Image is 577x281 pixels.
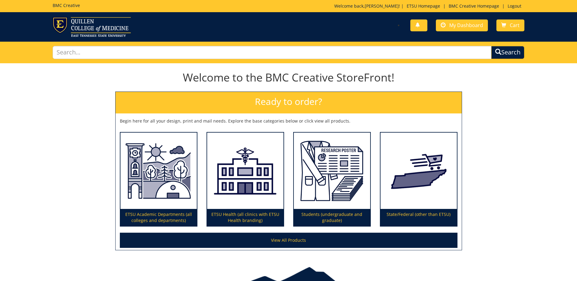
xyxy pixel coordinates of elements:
img: ETSU Academic Departments (all colleges and departments) [120,133,197,209]
p: Begin here for all your design, print and mail needs. Explore the base categories below or click ... [120,118,457,124]
img: State/Federal (other than ETSU) [381,133,457,209]
h2: Ready to order? [116,92,462,113]
img: ETSU logo [53,17,131,37]
p: Welcome back, ! | | | [334,3,524,9]
img: Students (undergraduate and graduate) [294,133,370,209]
input: Search... [53,46,492,59]
a: ETSU Academic Departments (all colleges and departments) [120,133,197,226]
p: ETSU Academic Departments (all colleges and departments) [120,209,197,226]
span: Cart [510,22,520,29]
a: BMC Creative Homepage [446,3,502,9]
a: Logout [505,3,524,9]
a: My Dashboard [436,19,488,31]
a: Cart [496,19,524,31]
p: ETSU Health (all clinics with ETSU Health branding) [207,209,283,226]
span: My Dashboard [449,22,483,29]
a: ETSU Health (all clinics with ETSU Health branding) [207,133,283,226]
a: ETSU Homepage [404,3,443,9]
a: [PERSON_NAME] [365,3,399,9]
a: State/Federal (other than ETSU) [381,133,457,226]
p: Students (undergraduate and graduate) [294,209,370,226]
h1: Welcome to the BMC Creative StoreFront! [115,71,462,84]
img: ETSU Health (all clinics with ETSU Health branding) [207,133,283,209]
button: Search [491,46,524,59]
p: State/Federal (other than ETSU) [381,209,457,226]
a: View All Products [120,233,457,248]
h5: BMC Creative [53,3,80,8]
a: Students (undergraduate and graduate) [294,133,370,226]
